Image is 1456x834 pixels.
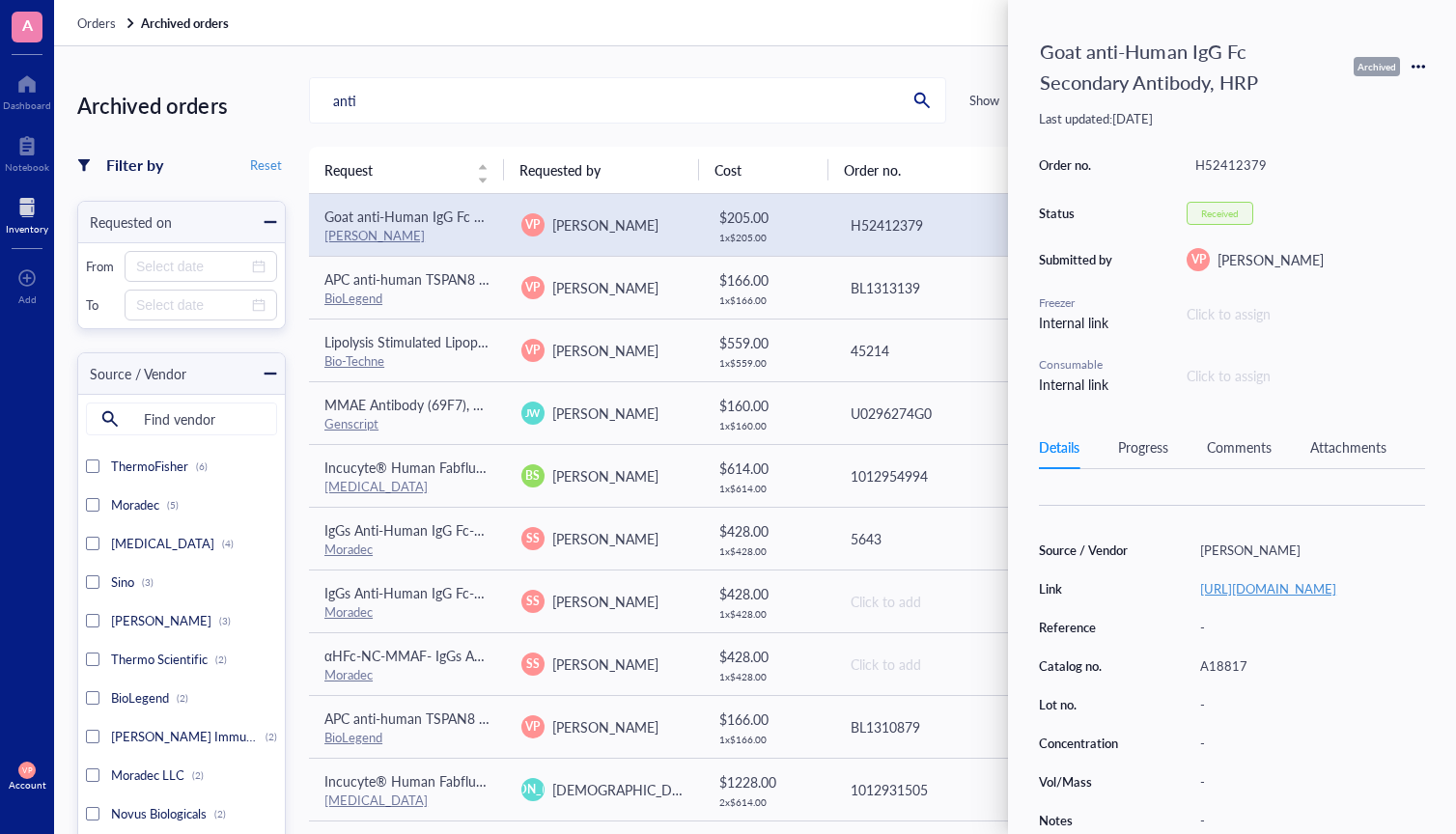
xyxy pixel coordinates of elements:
div: Status [1039,205,1116,222]
span: [PERSON_NAME] [552,278,658,297]
div: 5643 [851,528,1015,549]
div: Received [1201,208,1239,219]
span: [PERSON_NAME] Immunoresearch [111,727,307,745]
a: [URL][DOMAIN_NAME] [1200,579,1336,598]
span: [PERSON_NAME] [1218,250,1324,269]
a: Bio-Techne [324,351,384,370]
div: - [1191,730,1425,757]
span: [PERSON_NAME] [552,403,658,423]
span: VP [1191,251,1206,268]
div: $ 428.00 [719,646,818,667]
div: Attachments [1310,436,1386,458]
span: A [22,13,33,37]
div: 1 x $ 166.00 [719,734,818,745]
span: [PERSON_NAME] [552,215,658,235]
div: Account [9,779,46,791]
div: Archived orders [77,87,286,124]
a: Moradec [324,602,373,621]
span: [PERSON_NAME] [552,654,658,674]
span: SS [526,593,540,610]
div: Click to assign [1187,303,1425,324]
div: Internal link [1039,374,1116,395]
span: [DEMOGRAPHIC_DATA][PERSON_NAME] [552,780,805,799]
div: BL1310879 [851,716,1015,737]
span: APC anti-human TSPAN8 Antibody [324,269,533,289]
a: [PERSON_NAME] [324,226,425,244]
input: Select date [136,294,248,316]
span: Reset [250,156,282,174]
div: A18817 [1191,653,1425,680]
span: Goat anti-Human IgG Fc Secondary Antibody, HRP [324,207,628,226]
span: IgGs Anti-Human IgG Fc-Duocarmycin DM Antibody with Cleavable Linker [324,583,770,602]
span: Novus Biologicals [111,804,207,822]
a: Notebook [5,130,49,173]
div: (5) [167,499,179,511]
span: BS [525,467,540,485]
div: Goat anti-Human IgG Fc Secondary Antibody, HRP [1031,31,1342,102]
th: Order no. [828,147,1023,193]
div: (2) [266,731,277,742]
span: [MEDICAL_DATA] [111,534,214,552]
div: Progress [1118,436,1168,458]
span: SS [526,530,540,547]
div: BL1313139 [851,277,1015,298]
div: (3) [142,576,154,588]
div: Click to assign [1187,365,1425,386]
div: 1 x $ 614.00 [719,483,818,494]
div: (2) [214,808,226,820]
span: [PERSON_NAME] [552,341,658,360]
a: BioLegend [324,728,382,746]
span: ThermoFisher [111,457,188,475]
span: [PERSON_NAME] [486,781,579,798]
button: Reset [246,153,286,177]
span: [PERSON_NAME] [552,717,658,737]
span: BioLegend [111,688,169,707]
div: (2) [177,692,188,704]
span: [PERSON_NAME] [552,466,658,486]
td: BL1310879 [833,695,1030,758]
div: 1012931505 [851,779,1015,800]
div: - [1191,691,1425,718]
div: 1 x $ 205.00 [719,232,818,243]
div: $ 205.00 [719,207,818,228]
th: Request [309,147,504,193]
span: Moradec LLC [111,765,184,784]
div: Click to add [851,653,1015,675]
a: Orders [77,14,137,32]
div: $ 166.00 [719,269,818,291]
a: BioLegend [324,289,382,307]
div: U0296274G0 [851,403,1015,424]
span: Orders [77,14,116,32]
div: Archived [1354,57,1400,76]
span: VP [525,279,540,296]
span: [PERSON_NAME] [111,611,211,629]
div: $ 160.00 [719,395,818,416]
div: - [1191,614,1425,641]
a: Dashboard [3,69,51,111]
a: Moradec [324,540,373,558]
div: (2) [215,653,227,665]
span: IgGs Anti-Human IgG Fc-Duocarmycin DM Antibody with Cleavable Linker [324,520,770,540]
span: VP [525,718,540,736]
div: Inventory [6,223,48,235]
div: $ 166.00 [719,709,818,730]
div: 1 x $ 166.00 [719,294,818,306]
div: Add [18,293,37,305]
span: MMAE Antibody (69F7), mAb, Mouse [324,395,548,414]
div: Comments [1207,436,1272,458]
div: H52412379 [851,214,1015,236]
td: BL1313139 [833,256,1030,319]
span: Request [324,159,465,181]
div: Notebook [5,161,49,173]
div: Vol/Mass [1039,773,1137,791]
div: (4) [222,538,234,549]
span: SS [526,655,540,673]
div: 45214 [851,340,1015,361]
div: Consumable [1039,356,1116,374]
a: Genscript [324,414,378,432]
div: (6) [196,460,208,472]
div: Click to add [851,591,1015,612]
td: 1012931505 [833,758,1030,820]
div: Lot no. [1039,696,1137,713]
div: Filter by [106,153,163,178]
